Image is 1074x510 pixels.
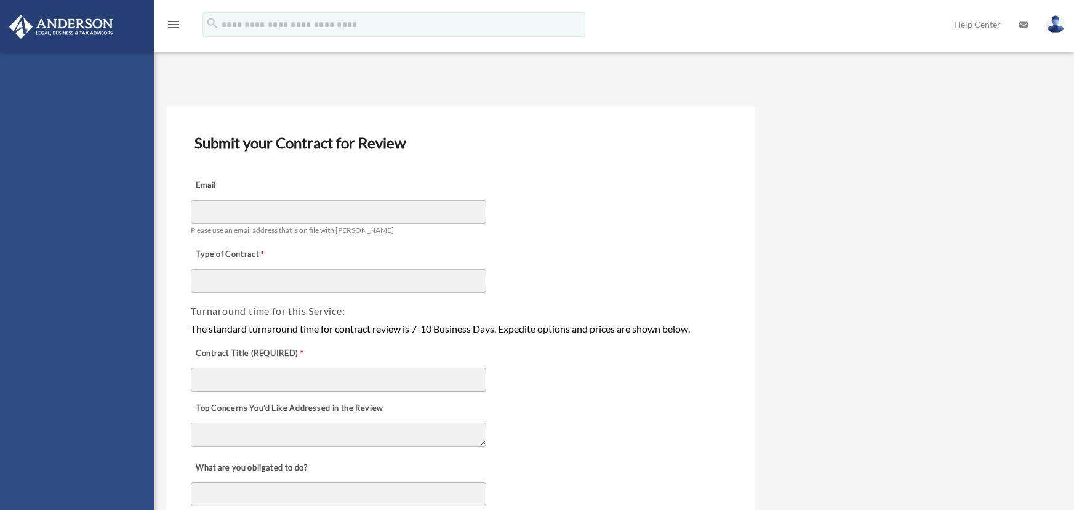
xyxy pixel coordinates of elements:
[191,345,314,362] label: Contract Title (REQUIRED)
[191,459,314,477] label: What are you obligated to do?
[206,17,219,30] i: search
[191,400,387,417] label: Top Concerns You’d Like Addressed in the Review
[166,22,181,32] a: menu
[1046,15,1065,33] img: User Pic
[191,321,730,337] div: The standard turnaround time for contract review is 7-10 Business Days. Expedite options and pric...
[6,15,117,39] img: Anderson Advisors Platinum Portal
[191,177,314,195] label: Email
[166,17,181,32] i: menu
[191,246,314,264] label: Type of Contract
[191,225,394,235] span: Please use an email address that is on file with [PERSON_NAME]
[191,305,345,317] span: Turnaround time for this Service:
[190,130,731,156] h3: Submit your Contract for Review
